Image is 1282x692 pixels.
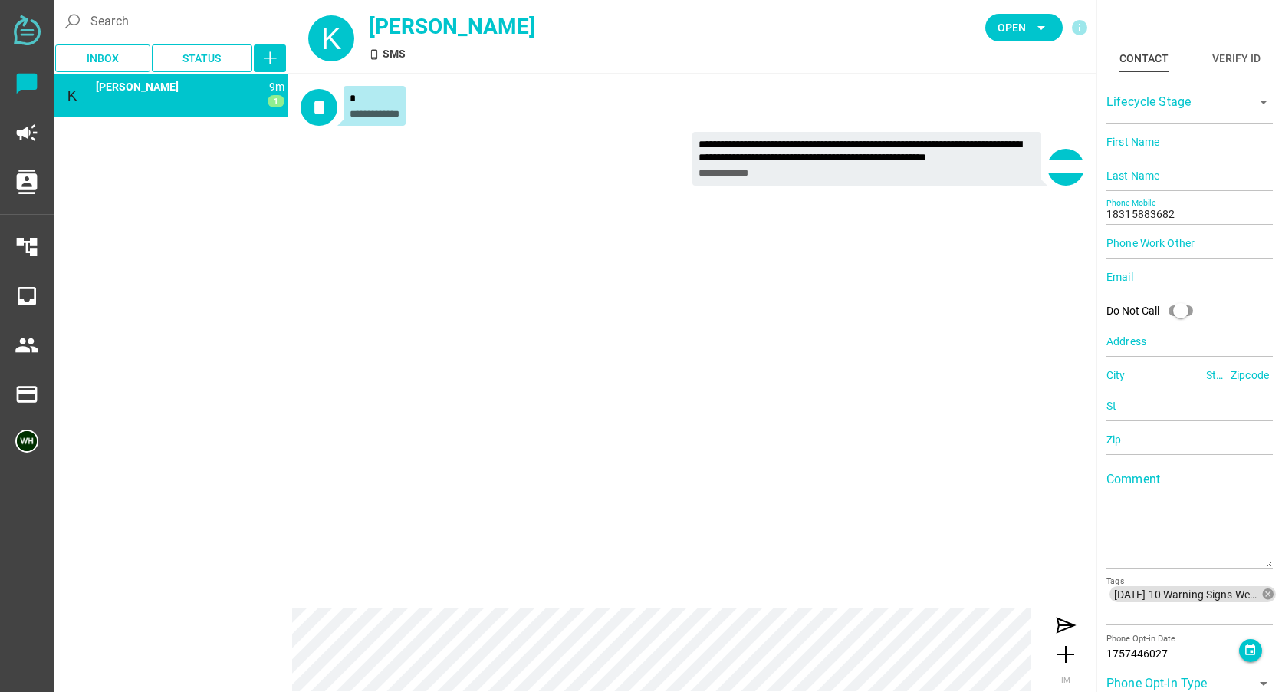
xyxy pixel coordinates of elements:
[1106,390,1273,421] input: St
[1206,360,1229,390] input: State
[1106,303,1159,319] div: Do Not Call
[1070,18,1089,37] i: info
[55,44,150,72] button: Inbox
[1106,262,1273,292] input: Email
[80,102,91,114] i: SMS
[15,71,39,96] i: chat_bubble
[1114,588,1261,601] span: [DATE] 10 Warning Signs Webinar Reminder.csv
[87,49,119,68] span: Inbox
[269,81,284,93] span: 1757540396
[15,120,39,145] i: campaign
[15,333,39,358] i: people
[1119,49,1169,68] div: Contact
[369,49,380,60] i: SMS
[1106,478,1273,568] textarea: Comment
[15,284,39,308] i: inbox
[15,170,39,194] i: contacts
[268,95,284,107] span: 1
[15,382,39,407] i: payment
[182,49,221,68] span: Status
[1106,360,1205,390] input: City
[1032,18,1050,37] i: arrow_drop_down
[1106,605,1273,624] input: [DATE] 10 Warning Signs Webinar Reminder.csvTags
[15,430,38,453] img: 5edff51079ed9903661a2266-30.png
[1244,644,1257,657] i: event
[985,14,1063,41] button: Open
[1254,93,1273,111] i: arrow_drop_down
[1106,194,1273,225] input: Phone Mobile
[321,21,342,55] span: K
[1106,326,1273,357] input: Address
[1106,646,1239,662] div: 1757446027
[67,87,77,104] span: K
[1106,633,1239,646] div: Phone Opt-in Date
[14,15,41,45] img: svg+xml;base64,PD94bWwgdmVyc2lvbj0iMS4wIiBlbmNvZGluZz0iVVRGLTgiPz4KPHN2ZyB2ZXJzaW9uPSIxLjEiIHZpZX...
[1061,676,1070,684] span: IM
[1106,127,1273,157] input: First Name
[1261,588,1275,601] i: cancel
[1106,295,1202,326] div: Do Not Call
[1106,228,1273,259] input: Phone Work Other
[1106,160,1273,191] input: Last Name
[1231,360,1273,390] input: Zipcode
[369,46,758,62] div: SMS
[369,11,758,43] div: [PERSON_NAME]
[998,18,1026,37] span: Open
[1212,49,1261,68] div: Verify ID
[152,44,253,72] button: Status
[15,235,39,259] i: account_tree
[96,81,179,93] span: 18315883682
[1106,424,1273,455] input: Zip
